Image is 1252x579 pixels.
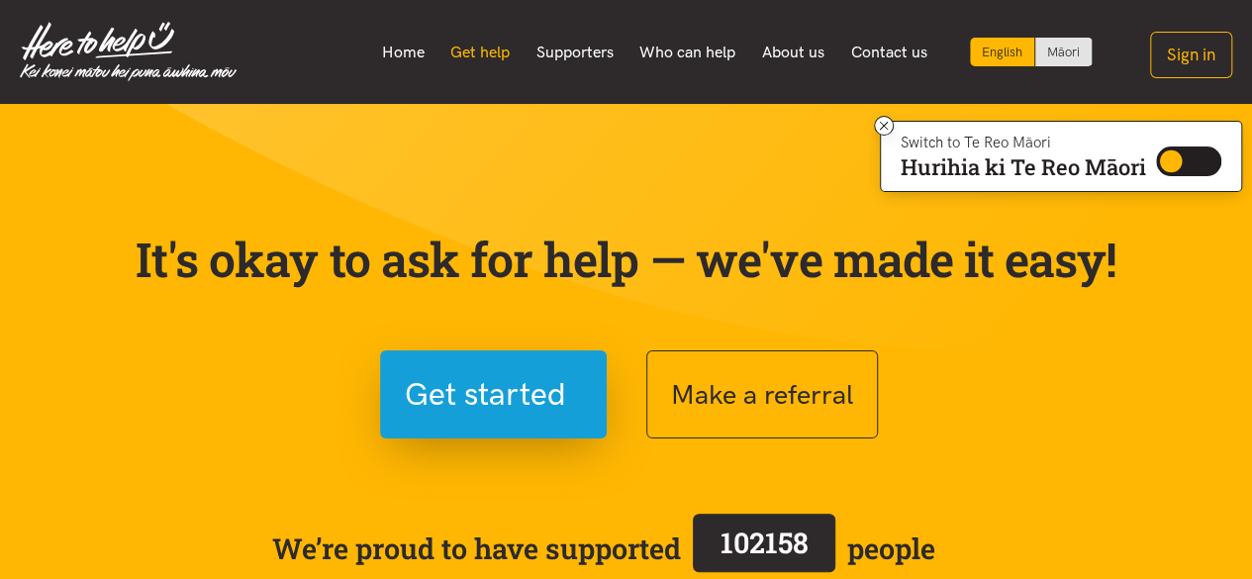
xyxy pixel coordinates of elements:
[721,524,809,561] span: 102158
[132,231,1121,288] p: It's okay to ask for help — we've made it easy!
[626,32,749,73] a: Who can help
[970,38,1035,66] div: Current language
[1035,38,1092,66] a: Switch to Te Reo Māori
[405,369,566,420] span: Get started
[437,32,524,73] a: Get help
[901,158,1146,176] p: Hurihia ki Te Reo Māori
[20,22,237,81] img: Home
[970,38,1093,66] div: Language toggle
[901,137,1146,148] p: Switch to Te Reo Māori
[837,32,940,73] a: Contact us
[380,350,607,438] button: Get started
[749,32,838,73] a: About us
[646,350,878,438] button: Make a referral
[1150,32,1232,78] button: Sign in
[523,32,626,73] a: Supporters
[368,32,437,73] a: Home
